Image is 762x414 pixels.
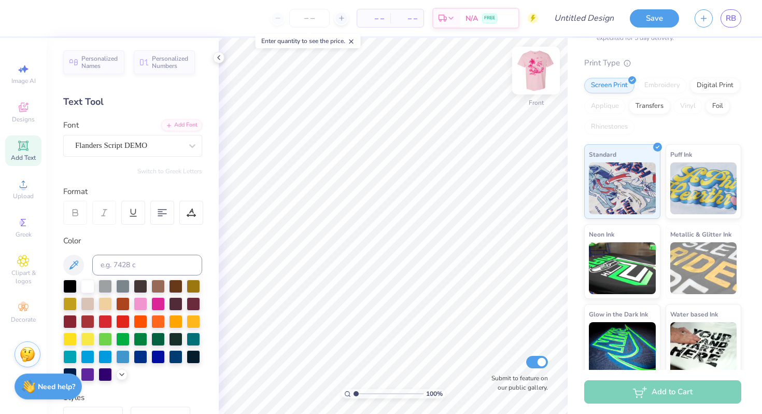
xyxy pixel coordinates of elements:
[92,255,202,275] input: e.g. 7428 c
[629,99,670,114] div: Transfers
[11,154,36,162] span: Add Text
[81,55,118,70] span: Personalized Names
[397,13,417,24] span: – –
[16,230,32,239] span: Greek
[638,78,687,93] div: Embroidery
[13,192,34,200] span: Upload
[38,382,75,392] strong: Need help?
[584,119,634,135] div: Rhinestones
[426,389,443,398] span: 100 %
[584,57,741,69] div: Print Type
[63,186,203,198] div: Format
[161,119,202,131] div: Add Font
[670,229,731,240] span: Metallic & Glitter Ink
[137,167,202,175] button: Switch to Greek Letters
[11,77,36,85] span: Image AI
[690,78,740,93] div: Digital Print
[63,392,202,404] div: Styles
[152,55,189,70] span: Personalized Numbers
[589,162,656,214] img: Standard
[630,9,679,27] button: Save
[589,229,614,240] span: Neon Ink
[63,235,202,247] div: Color
[673,99,702,114] div: Vinyl
[589,242,656,294] img: Neon Ink
[589,322,656,374] img: Glow in the Dark Ink
[726,12,736,24] span: RB
[363,13,384,24] span: – –
[670,322,737,374] img: Water based Ink
[584,99,626,114] div: Applique
[289,9,330,27] input: – –
[256,34,361,48] div: Enter quantity to see the price.
[12,115,35,123] span: Designs
[589,309,648,320] span: Glow in the Dark Ink
[670,242,737,294] img: Metallic & Glitter Ink
[529,98,544,107] div: Front
[670,162,737,214] img: Puff Ink
[515,50,557,91] img: Front
[11,315,36,324] span: Decorate
[670,149,692,160] span: Puff Ink
[63,119,79,131] label: Font
[546,8,622,29] input: Untitled Design
[484,15,495,22] span: FREE
[584,78,634,93] div: Screen Print
[721,9,741,27] a: RB
[63,95,202,109] div: Text Tool
[670,309,718,320] span: Water based Ink
[705,99,730,114] div: Foil
[589,149,616,160] span: Standard
[486,374,548,392] label: Submit to feature on our public gallery.
[5,269,41,285] span: Clipart & logos
[465,13,478,24] span: N/A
